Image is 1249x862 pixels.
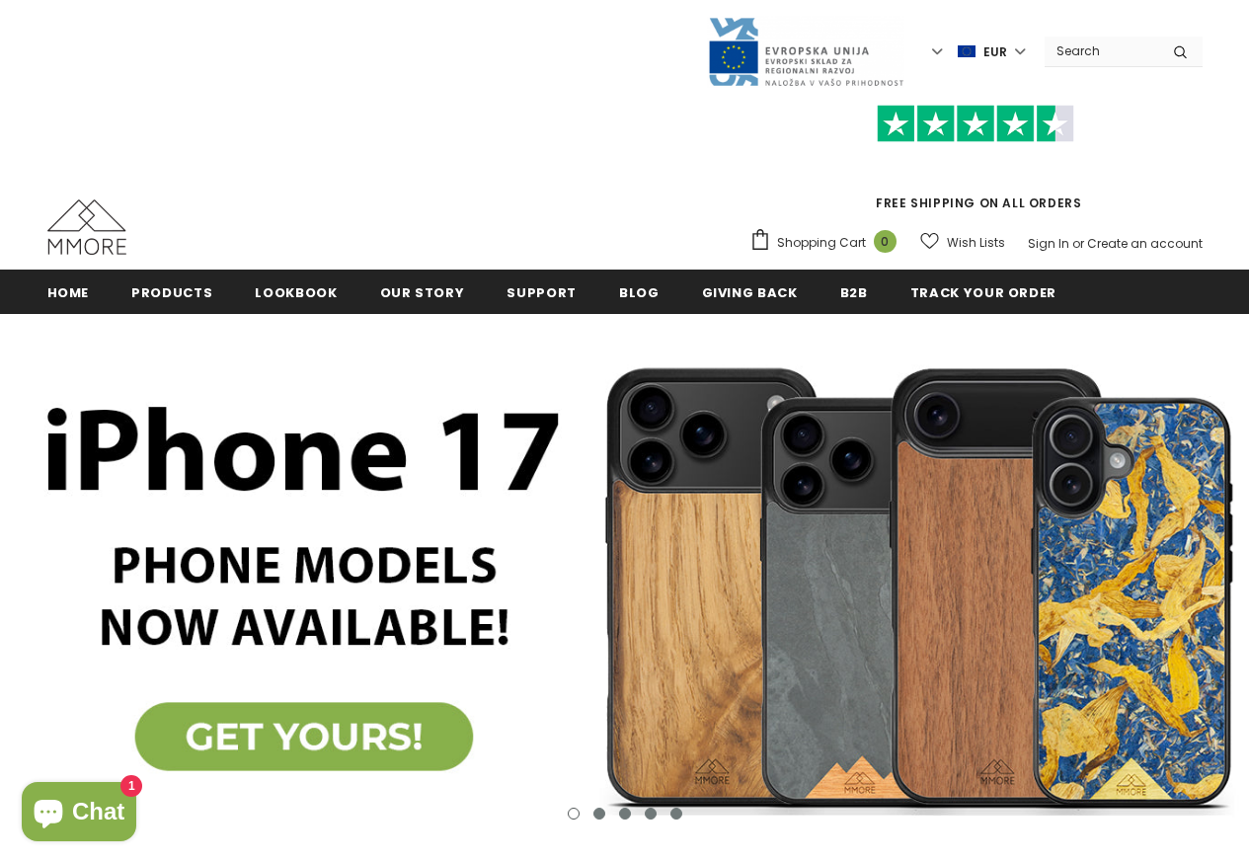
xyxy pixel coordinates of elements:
iframe: Customer reviews powered by Trustpilot [749,142,1203,194]
span: Giving back [702,283,798,302]
button: 4 [645,808,657,820]
a: Giving back [702,270,798,314]
span: Our Story [380,283,465,302]
button: 5 [670,808,682,820]
span: EUR [983,42,1007,62]
button: 2 [593,808,605,820]
a: Track your order [910,270,1056,314]
a: Sign In [1028,235,1069,252]
a: Lookbook [255,270,337,314]
span: Home [47,283,90,302]
img: Trust Pilot Stars [877,105,1074,143]
a: Shopping Cart 0 [749,228,906,258]
span: or [1072,235,1084,252]
span: Blog [619,283,660,302]
a: Wish Lists [920,225,1005,260]
span: Shopping Cart [777,233,866,253]
inbox-online-store-chat: Shopify online store chat [16,782,142,846]
span: B2B [840,283,868,302]
span: Products [131,283,212,302]
img: MMORE Cases [47,199,126,255]
span: Lookbook [255,283,337,302]
span: 0 [874,230,897,253]
a: Products [131,270,212,314]
a: Javni Razpis [707,42,904,59]
button: 3 [619,808,631,820]
span: Track your order [910,283,1056,302]
span: support [507,283,577,302]
a: Our Story [380,270,465,314]
input: Search Site [1045,37,1158,65]
a: Create an account [1087,235,1203,252]
span: Wish Lists [947,233,1005,253]
a: Blog [619,270,660,314]
a: B2B [840,270,868,314]
img: Javni Razpis [707,16,904,88]
a: Home [47,270,90,314]
button: 1 [568,808,580,820]
a: support [507,270,577,314]
span: FREE SHIPPING ON ALL ORDERS [749,114,1203,211]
